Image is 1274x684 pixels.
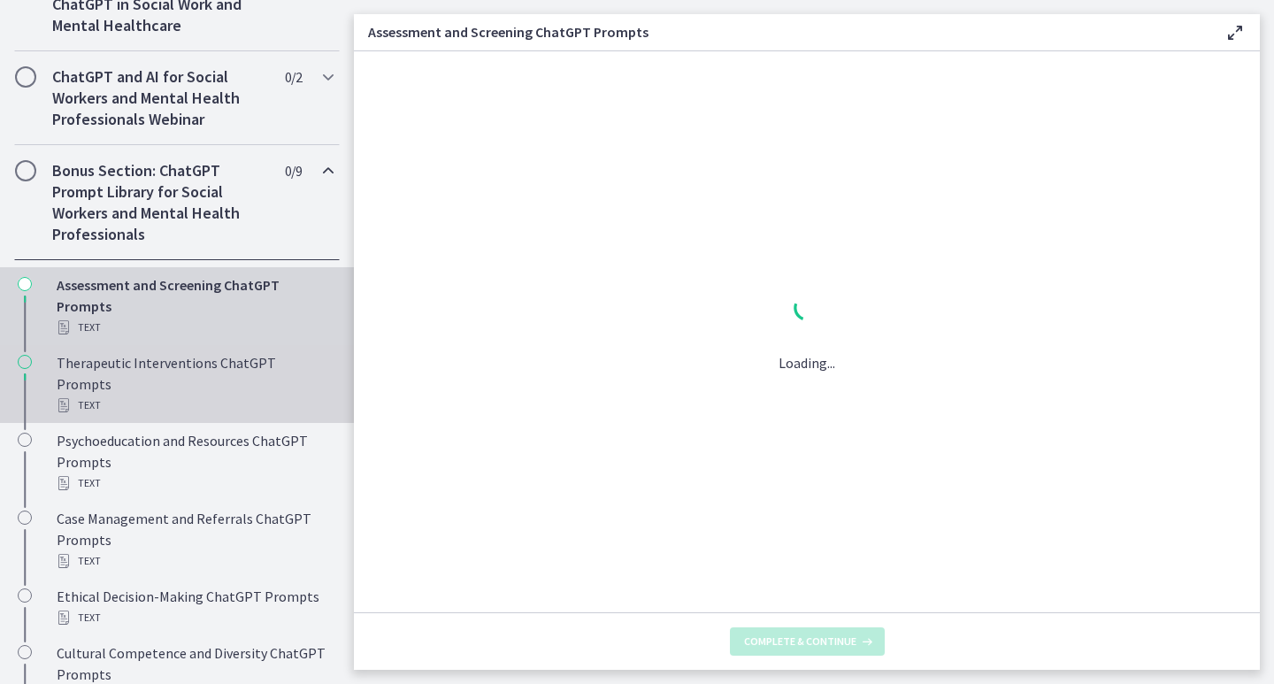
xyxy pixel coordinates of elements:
[57,317,333,338] div: Text
[57,430,333,494] div: Psychoeducation and Resources ChatGPT Prompts
[57,395,333,416] div: Text
[57,352,333,416] div: Therapeutic Interventions ChatGPT Prompts
[57,607,333,628] div: Text
[52,66,268,130] h2: ChatGPT and AI for Social Workers and Mental Health Professionals Webinar
[57,508,333,572] div: Case Management and Referrals ChatGPT Prompts
[744,634,856,649] span: Complete & continue
[285,160,302,181] span: 0 / 9
[779,290,835,331] div: 1
[57,586,333,628] div: Ethical Decision-Making ChatGPT Prompts
[57,550,333,572] div: Text
[779,352,835,373] p: Loading...
[52,160,268,245] h2: Bonus Section: ChatGPT Prompt Library for Social Workers and Mental Health Professionals
[730,627,885,656] button: Complete & continue
[368,21,1196,42] h3: Assessment and Screening ChatGPT Prompts
[57,473,333,494] div: Text
[57,274,333,338] div: Assessment and Screening ChatGPT Prompts
[285,66,302,88] span: 0 / 2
